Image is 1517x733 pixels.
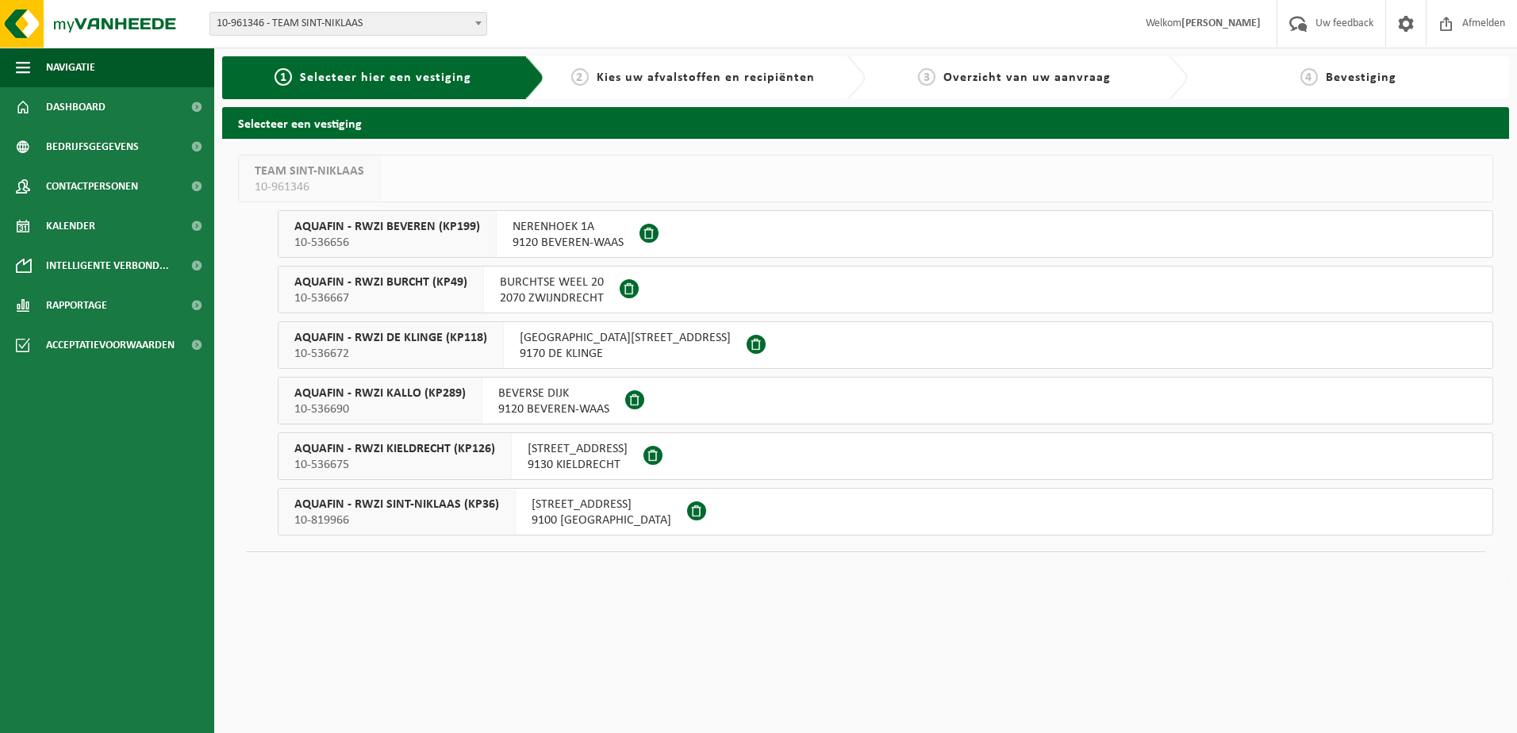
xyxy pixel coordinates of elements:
[571,68,589,86] span: 2
[210,13,486,35] span: 10-961346 - TEAM SINT-NIKLAAS
[520,330,731,346] span: [GEOGRAPHIC_DATA][STREET_ADDRESS]
[46,246,169,286] span: Intelligente verbond...
[918,68,935,86] span: 3
[294,497,499,512] span: AQUAFIN - RWZI SINT-NIKLAAS (KP36)
[300,71,471,84] span: Selecteer hier een vestiging
[532,497,671,512] span: [STREET_ADDRESS]
[46,48,95,87] span: Navigatie
[46,206,95,246] span: Kalender
[513,235,624,251] span: 9120 BEVEREN-WAAS
[294,290,467,306] span: 10-536667
[294,274,467,290] span: AQUAFIN - RWZI BURCHT (KP49)
[294,346,487,362] span: 10-536672
[597,71,815,84] span: Kies uw afvalstoffen en recipiënten
[278,488,1493,535] button: AQUAFIN - RWZI SINT-NIKLAAS (KP36) 10-819966 [STREET_ADDRESS]9100 [GEOGRAPHIC_DATA]
[278,432,1493,480] button: AQUAFIN - RWZI KIELDRECHT (KP126) 10-536675 [STREET_ADDRESS]9130 KIELDRECHT
[278,210,1493,258] button: AQUAFIN - RWZI BEVEREN (KP199) 10-536656 NERENHOEK 1A9120 BEVEREN-WAAS
[222,107,1509,138] h2: Selecteer een vestiging
[294,330,487,346] span: AQUAFIN - RWZI DE KLINGE (KP118)
[498,386,609,401] span: BEVERSE DIJK
[255,179,364,195] span: 10-961346
[294,512,499,528] span: 10-819966
[500,290,604,306] span: 2070 ZWIJNDRECHT
[46,87,106,127] span: Dashboard
[275,68,292,86] span: 1
[528,457,628,473] span: 9130 KIELDRECHT
[1326,71,1396,84] span: Bevestiging
[255,163,364,179] span: TEAM SINT-NIKLAAS
[46,286,107,325] span: Rapportage
[294,235,480,251] span: 10-536656
[1300,68,1318,86] span: 4
[294,401,466,417] span: 10-536690
[294,457,495,473] span: 10-536675
[294,386,466,401] span: AQUAFIN - RWZI KALLO (KP289)
[46,167,138,206] span: Contactpersonen
[46,127,139,167] span: Bedrijfsgegevens
[1181,17,1261,29] strong: [PERSON_NAME]
[528,441,628,457] span: [STREET_ADDRESS]
[520,346,731,362] span: 9170 DE KLINGE
[500,274,604,290] span: BURCHTSE WEEL 20
[209,12,487,36] span: 10-961346 - TEAM SINT-NIKLAAS
[513,219,624,235] span: NERENHOEK 1A
[294,219,480,235] span: AQUAFIN - RWZI BEVEREN (KP199)
[278,266,1493,313] button: AQUAFIN - RWZI BURCHT (KP49) 10-536667 BURCHTSE WEEL 202070 ZWIJNDRECHT
[294,441,495,457] span: AQUAFIN - RWZI KIELDRECHT (KP126)
[532,512,671,528] span: 9100 [GEOGRAPHIC_DATA]
[943,71,1111,84] span: Overzicht van uw aanvraag
[278,321,1493,369] button: AQUAFIN - RWZI DE KLINGE (KP118) 10-536672 [GEOGRAPHIC_DATA][STREET_ADDRESS]9170 DE KLINGE
[498,401,609,417] span: 9120 BEVEREN-WAAS
[278,377,1493,424] button: AQUAFIN - RWZI KALLO (KP289) 10-536690 BEVERSE DIJK9120 BEVEREN-WAAS
[46,325,175,365] span: Acceptatievoorwaarden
